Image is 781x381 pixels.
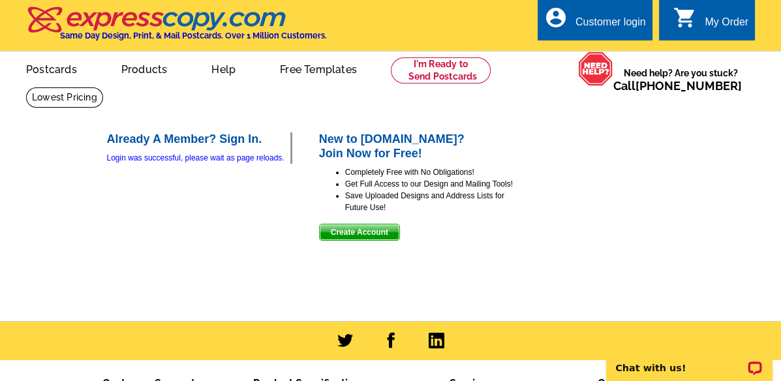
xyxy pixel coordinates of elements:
[319,224,400,241] button: Create Account
[575,16,646,35] div: Customer login
[345,178,515,190] li: Get Full Access to our Design and Mailing Tools!
[320,224,399,240] span: Create Account
[544,6,568,29] i: account_circle
[345,190,515,213] li: Save Uploaded Designs and Address Lists for Future Use!
[5,53,98,84] a: Postcards
[613,67,748,93] span: Need help? Are you stuck?
[319,132,515,160] h2: New to [DOMAIN_NAME]? Join Now for Free!
[107,132,290,147] h2: Already A Member? Sign In.
[107,152,290,164] div: Login was successful, please wait as page reloads.
[544,14,646,31] a: account_circle Customer login
[636,79,742,93] a: [PHONE_NUMBER]
[259,53,378,84] a: Free Templates
[100,53,189,84] a: Products
[673,6,697,29] i: shopping_cart
[578,52,613,86] img: help
[613,79,742,93] span: Call
[673,14,748,31] a: shopping_cart My Order
[345,166,515,178] li: Completely Free with No Obligations!
[191,53,256,84] a: Help
[26,16,327,40] a: Same Day Design, Print, & Mail Postcards. Over 1 Million Customers.
[60,31,327,40] h4: Same Day Design, Print, & Mail Postcards. Over 1 Million Customers.
[705,16,748,35] div: My Order
[598,340,781,381] iframe: LiveChat chat widget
